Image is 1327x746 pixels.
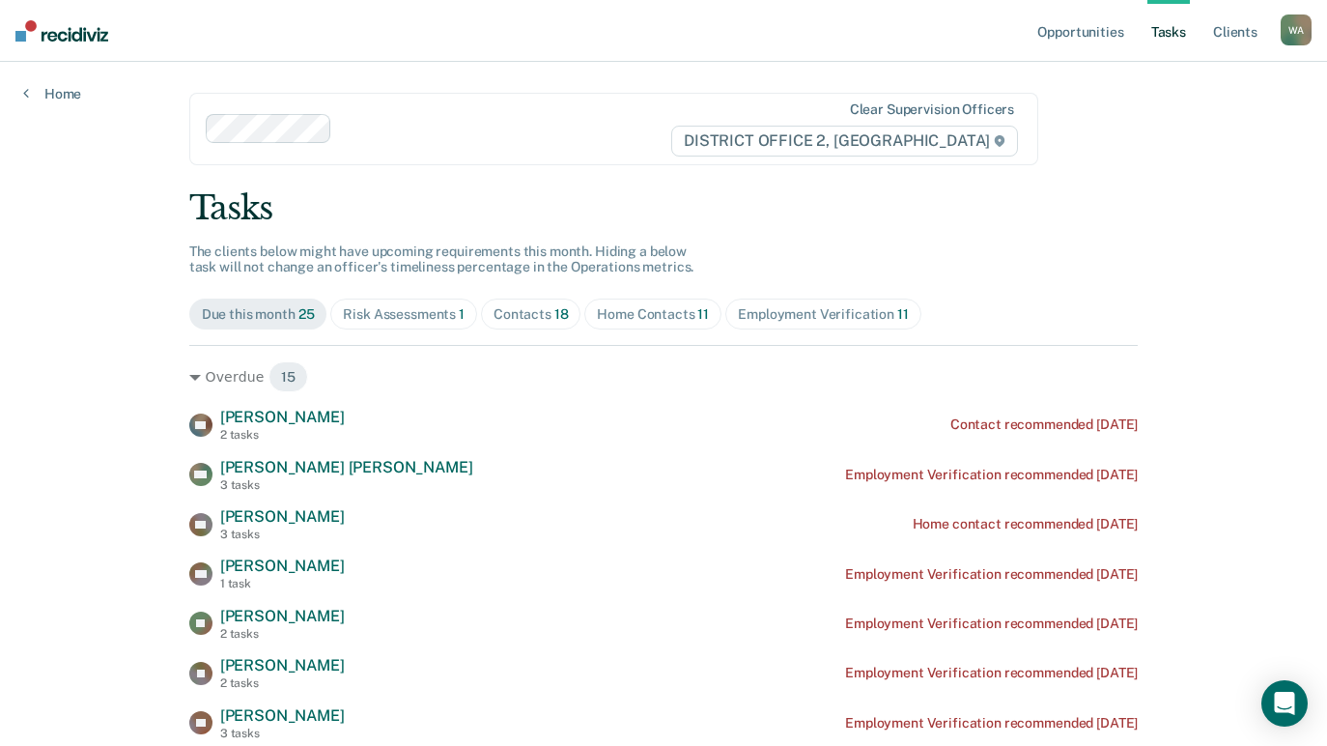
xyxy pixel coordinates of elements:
span: DISTRICT OFFICE 2, [GEOGRAPHIC_DATA] [671,126,1018,157]
div: 3 tasks [220,478,473,492]
div: Clear supervision officers [850,101,1014,118]
div: Employment Verification recommended [DATE] [845,566,1138,583]
div: Contact recommended [DATE] [950,416,1138,433]
span: 1 [459,306,465,322]
button: WA [1281,14,1312,45]
div: Employment Verification recommended [DATE] [845,616,1138,632]
div: 1 task [220,577,345,590]
div: 2 tasks [220,676,345,690]
div: Employment Verification [738,306,908,323]
div: Home Contacts [597,306,709,323]
div: Open Intercom Messenger [1261,680,1308,727]
div: Employment Verification recommended [DATE] [845,715,1138,732]
span: [PERSON_NAME] [220,557,345,575]
div: 2 tasks [220,627,345,641]
span: [PERSON_NAME] [220,706,345,725]
div: Contacts [494,306,569,323]
div: Due this month [202,306,315,323]
span: 11 [897,306,909,322]
span: 15 [268,361,308,392]
img: Recidiviz [15,20,108,42]
div: W A [1281,14,1312,45]
div: 3 tasks [220,727,345,740]
div: 2 tasks [220,428,345,442]
div: Risk Assessments [343,306,465,323]
a: Home [23,85,81,102]
span: [PERSON_NAME] [220,408,345,426]
span: 18 [554,306,569,322]
span: [PERSON_NAME] [PERSON_NAME] [220,458,473,476]
div: Tasks [189,188,1139,228]
span: 25 [298,306,315,322]
div: Home contact recommended [DATE] [913,516,1139,532]
div: Employment Verification recommended [DATE] [845,665,1138,681]
span: [PERSON_NAME] [220,507,345,526]
span: The clients below might have upcoming requirements this month. Hiding a below task will not chang... [189,244,694,275]
div: Employment Verification recommended [DATE] [845,467,1138,483]
span: [PERSON_NAME] [220,656,345,674]
div: 3 tasks [220,528,345,541]
div: Overdue 15 [189,361,1139,392]
span: [PERSON_NAME] [220,607,345,625]
span: 11 [697,306,709,322]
